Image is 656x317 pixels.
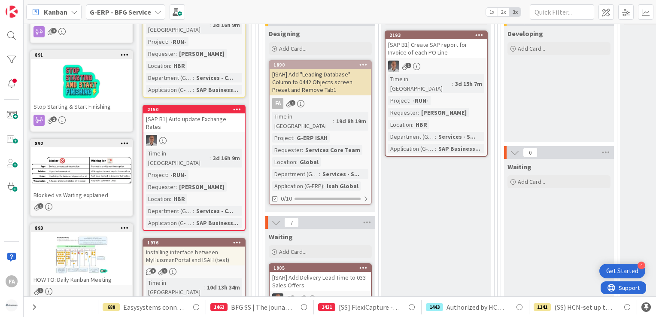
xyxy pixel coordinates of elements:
div: [ISAH] Add Delivery Lead Time to 033 Sales Offers [270,272,371,291]
div: 1890 [270,61,371,69]
span: : [435,144,436,153]
span: Support [18,1,39,12]
img: PS [272,293,283,305]
span: : [193,73,194,82]
span: : [193,85,194,94]
div: Global [298,157,321,167]
span: : [409,96,410,105]
span: : [293,133,295,143]
span: Add Card... [279,45,307,52]
div: Location [272,157,296,167]
span: 0 [523,147,538,158]
div: 4 [638,262,645,269]
div: Requester [146,182,176,192]
div: Services - S... [320,169,361,179]
img: avatar [6,299,18,311]
div: Blocked vs Waiting explained [31,189,132,201]
div: Services - C... [194,206,235,216]
span: Kanban [44,7,67,17]
div: 688 [103,303,120,311]
span: : [323,181,325,191]
div: Open Get Started checklist, remaining modules: 4 [599,264,645,278]
span: Add Card... [518,45,545,52]
span: Waiting [507,162,531,171]
span: : [302,145,303,155]
div: 892 [35,140,132,146]
span: Add Card... [279,248,307,256]
div: 891 [31,51,132,59]
span: 1 [301,296,307,301]
div: 3d 16h 9m [211,20,242,30]
div: Services Core Team [303,145,362,155]
div: Location [146,61,170,70]
div: Application (G-ERP) [388,144,435,153]
span: : [193,206,194,216]
span: : [333,116,334,126]
div: Requester [388,108,418,117]
div: HBR [413,120,429,129]
div: Project [272,133,293,143]
div: Stop Starting & Start Finishing [31,101,132,112]
span: Designing [269,29,300,38]
span: 1 [38,203,43,209]
div: 1890 [273,62,371,68]
span: : [435,132,436,141]
div: 2150 [147,107,245,113]
div: -RUN- [410,96,431,105]
div: 2193 [386,31,487,39]
div: 1421 [318,303,335,311]
div: PS [143,135,245,146]
span: Easysystems connectivity - Temp working solution [123,302,184,312]
div: 1890[ISAH] Add "Leading Database" Column to 0442 Objects screen Preset and Remove Tab1 [270,61,371,95]
div: Isah Global [325,181,361,191]
span: : [210,153,211,163]
div: Project [146,170,167,180]
div: FA [270,98,371,109]
div: SAP Business... [194,85,240,94]
div: Time in [GEOGRAPHIC_DATA] [146,278,203,297]
span: 0/10 [281,194,292,203]
div: [SAP B1] Create SAP report for Invoice of each PO Line [386,39,487,58]
div: 891Stop Starting & Start Finishing [31,51,132,112]
div: Time in [GEOGRAPHIC_DATA] [146,15,210,34]
div: [ISAH] Add "Leading Database" Column to 0442 Objects screen Preset and Remove Tab1 [270,69,371,95]
span: Add Card... [518,178,545,186]
span: BFG SS | The jounal entries interface between ISAH and Isah finance is blocked after [DATE] [231,302,292,312]
span: 1 [162,268,167,274]
span: 3 [150,268,156,274]
div: -RUN- [168,170,188,180]
div: Location [146,194,170,204]
div: 1443 [426,303,443,311]
div: 891 [35,52,132,58]
div: 19d 8h 19m [334,116,368,126]
div: SAP Business... [436,144,483,153]
span: : [296,157,298,167]
div: Department (G-ERP) [146,73,193,82]
div: 1905 [273,265,371,271]
input: Quick Filter... [530,4,594,20]
span: 1 [290,100,295,106]
div: Department (G-ERP) [146,206,193,216]
div: 892Blocked vs Waiting explained [31,140,132,201]
span: 1 [51,116,57,122]
span: 2x [498,8,509,16]
div: 3d 15h 7m [453,79,484,88]
span: Developing [507,29,543,38]
span: : [412,120,413,129]
div: HOW TO: Daily Kanban Meeting [31,274,132,285]
span: Authorized by HCN Core Team and Key user [446,302,507,312]
div: Services - S... [436,132,477,141]
span: : [176,182,177,192]
span: : [452,79,453,88]
div: Time in [GEOGRAPHIC_DATA] [146,149,210,168]
img: PS [388,61,399,72]
span: : [167,37,168,46]
div: PS [270,293,371,305]
div: Requester [272,145,302,155]
span: (SS) HCN-set up the test environment of local HR system Sharegoo to interface withISAH Global tes... [554,302,615,312]
div: Requester [146,49,176,58]
div: 893HOW TO: Daily Kanban Meeting [31,224,132,285]
div: Project [146,37,167,46]
div: FA [6,275,18,287]
div: 893 [35,225,132,231]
